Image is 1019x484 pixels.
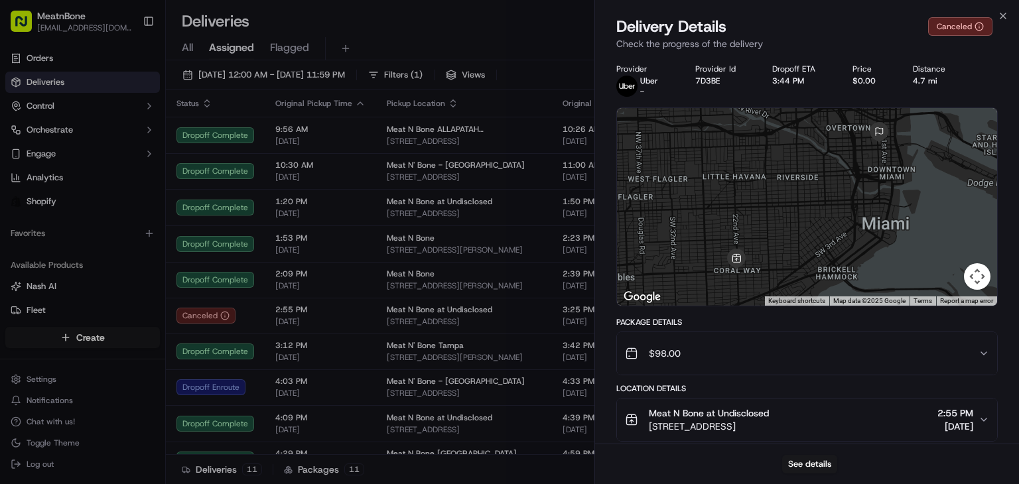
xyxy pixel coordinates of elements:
[620,288,664,306] a: Open this area in Google Maps (opens a new window)
[617,398,997,441] button: Meat N Bone at Undisclosed[STREET_ADDRESS]2:55 PM[DATE]
[913,64,961,74] div: Distance
[649,406,769,420] span: Meat N Bone at Undisclosed
[914,297,932,304] a: Terms (opens in new tab)
[852,76,892,86] div: $0.00
[964,263,990,290] button: Map camera controls
[620,288,664,306] img: Google
[937,420,973,433] span: [DATE]
[940,297,993,304] a: Report a map error
[649,347,681,360] span: $98.00
[617,332,997,375] button: $98.00
[937,406,973,420] span: 2:55 PM
[616,64,674,74] div: Provider
[640,76,658,86] p: Uber
[833,297,906,304] span: Map data ©2025 Google
[649,420,769,433] span: [STREET_ADDRESS]
[616,383,998,394] div: Location Details
[616,16,726,37] span: Delivery Details
[640,86,644,97] span: -
[772,76,831,86] div: 3:44 PM
[616,37,998,50] p: Check the progress of the delivery
[768,296,825,306] button: Keyboard shortcuts
[782,455,837,473] button: See details
[695,64,752,74] div: Provider Id
[772,64,831,74] div: Dropoff ETA
[616,76,638,97] img: uber-new-logo.jpeg
[695,76,720,86] button: 7D3BE
[852,64,892,74] div: Price
[616,317,998,328] div: Package Details
[913,76,961,86] div: 4.7 mi
[928,17,992,36] button: Canceled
